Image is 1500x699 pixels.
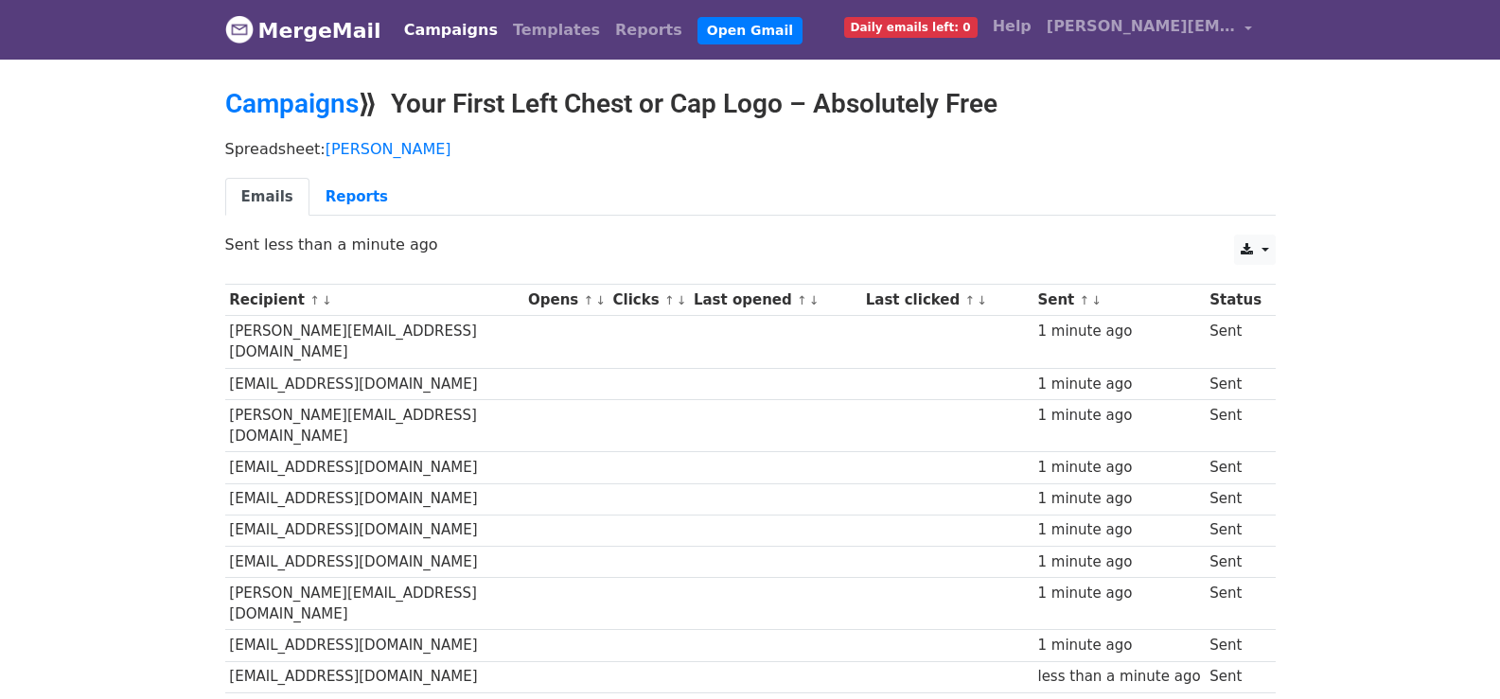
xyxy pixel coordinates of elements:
[1037,551,1200,573] div: 1 minute ago
[1205,452,1265,483] td: Sent
[225,15,254,44] img: MergeMail logo
[1037,666,1200,688] div: less than a minute ago
[689,285,861,316] th: Last opened
[1037,519,1200,541] div: 1 minute ago
[1047,15,1236,38] span: [PERSON_NAME][EMAIL_ADDRESS][DOMAIN_NAME]
[225,368,524,399] td: [EMAIL_ADDRESS][DOMAIN_NAME]
[965,293,976,307] a: ↑
[1205,661,1265,692] td: Sent
[225,316,524,369] td: [PERSON_NAME][EMAIL_ADDRESS][DOMAIN_NAME]
[609,285,689,316] th: Clicks
[225,235,1276,254] p: Sent less than a minute ago
[809,293,820,307] a: ↓
[397,11,505,49] a: Campaigns
[225,546,524,577] td: [EMAIL_ADDRESS][DOMAIN_NAME]
[1205,515,1265,546] td: Sent
[1205,577,1265,630] td: Sent
[1091,293,1102,307] a: ↓
[1205,630,1265,661] td: Sent
[837,8,985,45] a: Daily emails left: 0
[1037,488,1200,510] div: 1 minute ago
[1037,635,1200,656] div: 1 minute ago
[797,293,807,307] a: ↑
[225,88,359,119] a: Campaigns
[677,293,687,307] a: ↓
[225,515,524,546] td: [EMAIL_ADDRESS][DOMAIN_NAME]
[322,293,332,307] a: ↓
[309,293,320,307] a: ↑
[1080,293,1090,307] a: ↑
[225,139,1276,159] p: Spreadsheet:
[225,399,524,452] td: [PERSON_NAME][EMAIL_ADDRESS][DOMAIN_NAME]
[1205,368,1265,399] td: Sent
[595,293,606,307] a: ↓
[1037,321,1200,342] div: 1 minute ago
[1037,457,1200,479] div: 1 minute ago
[326,140,451,158] a: [PERSON_NAME]
[1205,399,1265,452] td: Sent
[1205,546,1265,577] td: Sent
[225,88,1276,120] h2: ⟫ Your First Left Chest or Cap Logo – Absolutely Free
[1405,608,1500,699] iframe: Chat Widget
[1037,405,1200,427] div: 1 minute ago
[225,285,524,316] th: Recipient
[1205,483,1265,515] td: Sent
[861,285,1033,316] th: Last clicked
[523,285,609,316] th: Opens
[225,630,524,661] td: [EMAIL_ADDRESS][DOMAIN_NAME]
[1205,285,1265,316] th: Status
[225,452,524,483] td: [EMAIL_ADDRESS][DOMAIN_NAME]
[1205,316,1265,369] td: Sent
[977,293,987,307] a: ↓
[697,17,803,44] a: Open Gmail
[225,10,381,50] a: MergeMail
[225,577,524,630] td: [PERSON_NAME][EMAIL_ADDRESS][DOMAIN_NAME]
[1039,8,1261,52] a: [PERSON_NAME][EMAIL_ADDRESS][DOMAIN_NAME]
[1037,374,1200,395] div: 1 minute ago
[1033,285,1206,316] th: Sent
[1037,583,1200,604] div: 1 minute ago
[664,293,675,307] a: ↑
[505,11,608,49] a: Templates
[584,293,594,307] a: ↑
[844,17,978,38] span: Daily emails left: 0
[225,178,309,217] a: Emails
[225,661,524,692] td: [EMAIL_ADDRESS][DOMAIN_NAME]
[608,11,690,49] a: Reports
[225,483,524,515] td: [EMAIL_ADDRESS][DOMAIN_NAME]
[309,178,404,217] a: Reports
[985,8,1039,45] a: Help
